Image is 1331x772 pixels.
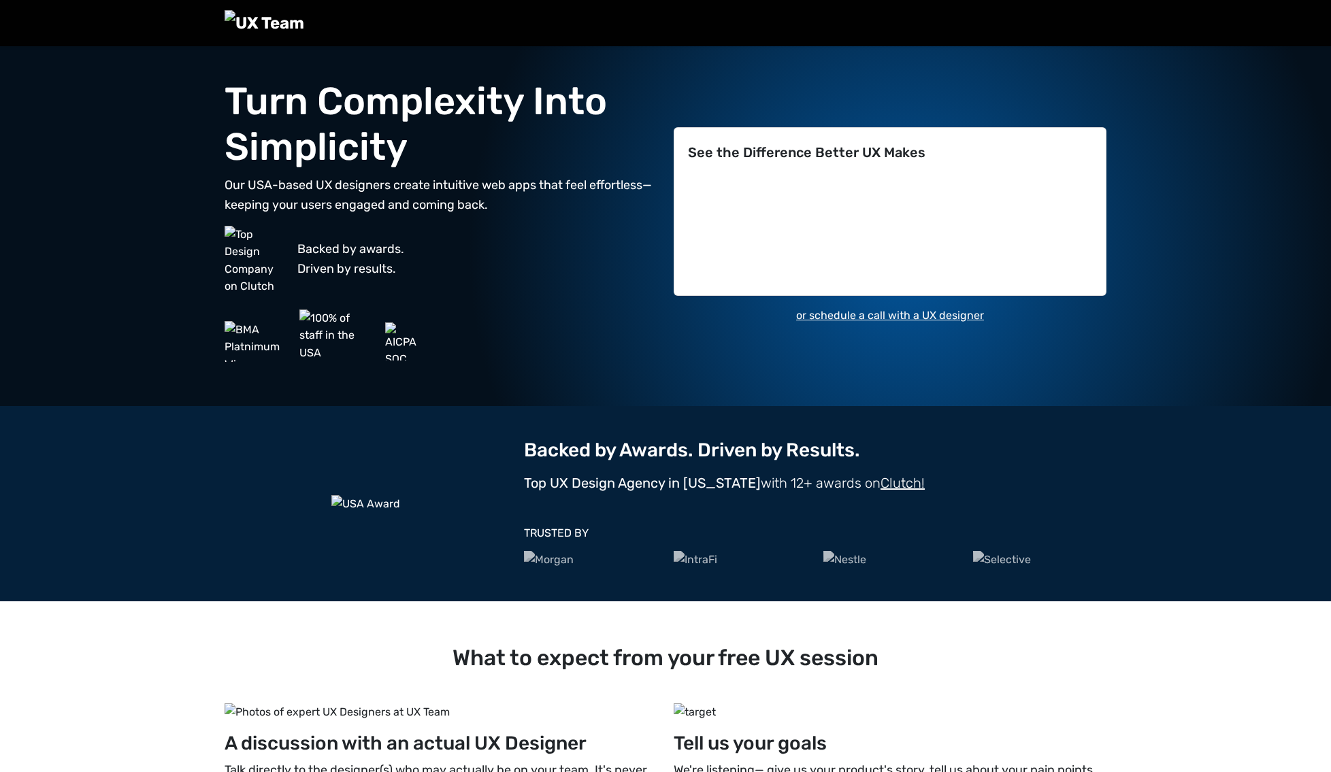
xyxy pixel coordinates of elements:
h3: TRUSTED BY [524,526,1106,539]
p: with 12+ awards on [524,472,1106,494]
img: Morgan [524,551,574,569]
img: Photos of expert UX Designers at UX Team [225,703,450,721]
img: AICPA SOC [385,322,423,360]
iframe: Form 0 [688,182,1092,284]
img: Top Design Company on Clutch [225,226,286,293]
img: 100% of staff in the USA [299,309,374,373]
h2: Backed by Awards. Driven by Results. [524,439,1106,462]
p: Our USA-based UX designers create intuitive web apps that feel effortless—keeping your users enga... [225,175,657,215]
h2: What to expect from your free UX session [225,645,1106,671]
a: Clutch! [881,475,925,491]
img: target [674,703,716,721]
img: BMA Platnimum Winner [225,321,289,362]
h3: A discussion with an actual UX Designer [225,732,657,755]
h2: Turn Complexity Into Simplicity [225,79,657,170]
a: or schedule a call with a UX designer [796,309,984,322]
img: IntraFi [674,551,717,569]
h2: See the Difference Better UX Makes [688,144,1092,161]
img: UX Team [225,10,304,36]
h3: Tell us your goals [674,732,1106,755]
img: USA Award [331,495,400,513]
p: Backed by awards. Driven by results. [297,239,404,279]
strong: Top UX Design Agency in [US_STATE] [524,475,761,491]
img: Nestle [823,551,866,569]
img: Selective [973,551,1031,569]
